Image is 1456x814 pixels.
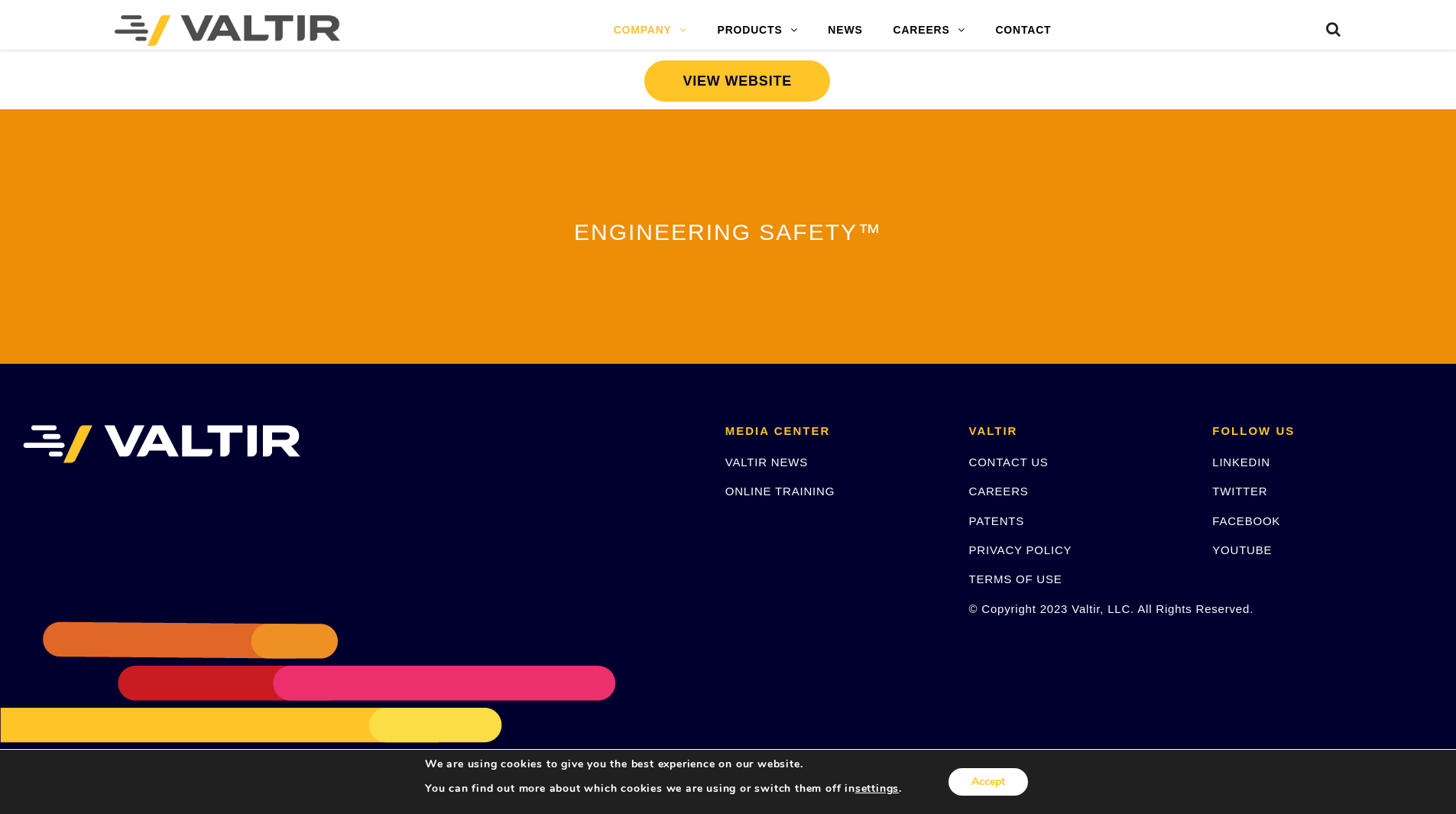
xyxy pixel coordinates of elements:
a: YOUTUBE [1212,543,1272,556]
a: VALTIR NEWS [725,456,808,469]
a: CAREERS [878,15,981,46]
a: PATENTS [969,514,1025,527]
button: Accept [949,768,1028,796]
a: PRIVACY POLICY [969,543,1072,556]
img: Valtir [115,15,340,46]
span: ENGINEERING SAFETY™ [574,219,882,245]
p: You can find out more about which cookies we are using or switch them off in . [425,782,902,796]
a: ONLINE TRAINING [725,485,835,498]
a: COMPANY [598,15,702,46]
h2: FOLLOW US [1212,425,1433,438]
a: CAREERS [969,485,1029,498]
h2: VALTIR [969,425,1190,438]
p: We are using cookies to give you the best experience on our website. [425,757,902,771]
img: VALTIR [23,425,300,463]
h2: MEDIA CENTER [725,425,946,438]
a: VIEW WEBSITE [644,60,830,102]
p: © Copyright 2023 Valtir, LLC. All Rights Reserved. [969,600,1190,618]
a: CONTACT US [969,456,1049,469]
a: TWITTER [1212,485,1267,498]
a: TERMS OF USE [969,572,1062,585]
a: FACEBOOK [1212,514,1280,527]
button: settings [855,782,899,796]
a: CONTACT [980,15,1066,46]
a: PRODUCTS [702,15,813,46]
a: LINKEDIN [1212,456,1270,469]
a: NEWS [812,15,877,46]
